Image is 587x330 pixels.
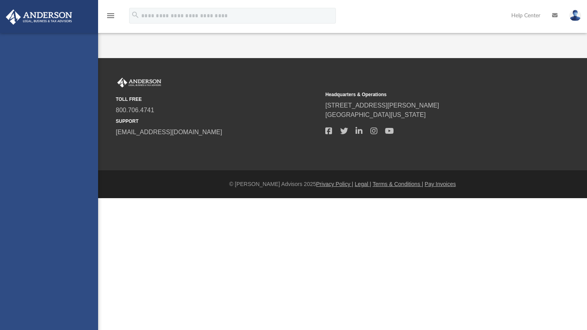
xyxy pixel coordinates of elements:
small: TOLL FREE [116,96,320,103]
a: 800.706.4741 [116,107,154,113]
a: [GEOGRAPHIC_DATA][US_STATE] [325,111,426,118]
img: Anderson Advisors Platinum Portal [116,78,163,88]
a: [STREET_ADDRESS][PERSON_NAME] [325,102,439,109]
i: search [131,11,140,19]
a: [EMAIL_ADDRESS][DOMAIN_NAME] [116,129,222,135]
small: SUPPORT [116,118,320,125]
i: menu [106,11,115,20]
a: Terms & Conditions | [373,181,423,187]
a: Privacy Policy | [316,181,354,187]
a: menu [106,15,115,20]
div: © [PERSON_NAME] Advisors 2025 [98,180,587,188]
a: Pay Invoices [425,181,456,187]
a: Legal | [355,181,371,187]
img: Anderson Advisors Platinum Portal [4,9,75,25]
img: User Pic [569,10,581,21]
small: Headquarters & Operations [325,91,529,98]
